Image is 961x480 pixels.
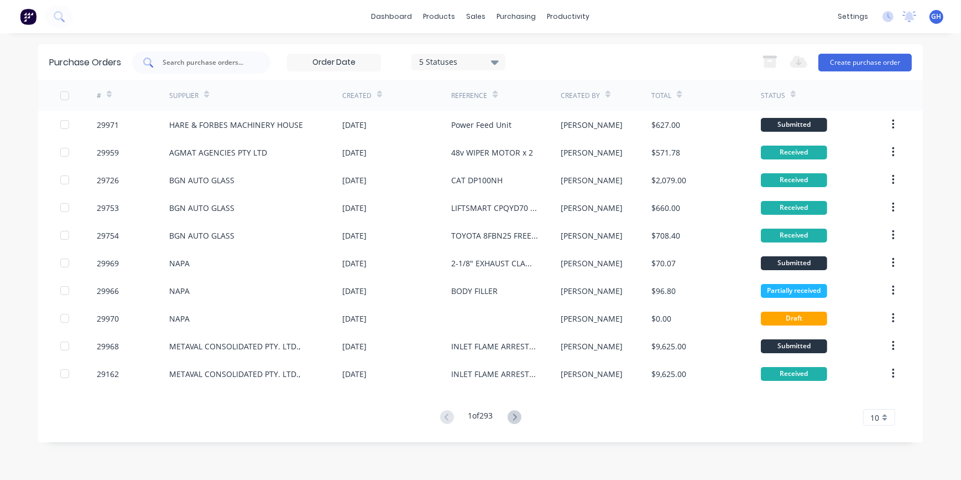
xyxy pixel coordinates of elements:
div: BGN AUTO GLASS [169,174,234,186]
div: [PERSON_NAME] [561,174,623,186]
div: $2,079.00 [651,174,686,186]
div: [PERSON_NAME] [561,257,623,269]
div: Received [761,173,827,187]
span: 10 [870,412,879,424]
button: Create purchase order [818,54,912,71]
div: TOYOTA 8FBN25 FREEZER CABIN [451,230,538,241]
div: $0.00 [651,313,671,324]
div: [DATE] [342,230,367,241]
div: 29754 [97,230,119,241]
div: [DATE] [342,368,367,380]
div: Received [761,367,827,381]
div: BODY FILLER [451,285,498,297]
div: 29971 [97,119,119,131]
div: $571.78 [651,147,680,158]
div: [DATE] [342,313,367,324]
div: [PERSON_NAME] [561,202,623,214]
div: AGMAT AGENCIES PTY LTD [169,147,267,158]
div: Created [342,91,372,101]
div: 29753 [97,202,119,214]
div: BGN AUTO GLASS [169,230,234,241]
div: Partially received [761,284,827,298]
div: 29966 [97,285,119,297]
div: 29959 [97,147,119,158]
div: [PERSON_NAME] [561,340,623,352]
img: Factory [20,8,36,25]
div: [DATE] [342,174,367,186]
div: CAT DP100NH [451,174,503,186]
div: 1 of 293 [468,410,493,426]
div: $96.80 [651,285,676,297]
div: [DATE] [342,147,367,158]
div: settings [832,8,874,25]
div: $708.40 [651,230,680,241]
div: Submitted [761,118,827,132]
div: [DATE] [342,340,367,352]
div: purchasing [492,8,542,25]
div: METAVAL CONSOLIDATED PTY. LTD., [169,368,300,380]
div: products [418,8,461,25]
div: BGN AUTO GLASS [169,202,234,214]
div: Received [761,201,827,215]
div: sales [461,8,492,25]
div: LIFTSMART CPQYD70 WINDSCREEN [451,202,538,214]
div: Reference [451,91,487,101]
div: $9,625.00 [651,340,686,352]
div: INLET FLAME ARRESTORS [451,368,538,380]
div: [DATE] [342,257,367,269]
div: # [97,91,101,101]
div: Power Feed Unit [451,119,511,131]
div: 29968 [97,340,119,352]
div: [PERSON_NAME] [561,230,623,241]
div: [DATE] [342,285,367,297]
div: Received [761,146,827,159]
div: Status [761,91,785,101]
div: Supplier [169,91,199,101]
div: 2-1/8" EXHAUST CLAMPS [451,257,538,269]
div: $627.00 [651,119,680,131]
div: [PERSON_NAME] [561,147,623,158]
div: Created By [561,91,600,101]
div: $660.00 [651,202,680,214]
div: METAVAL CONSOLIDATED PTY. LTD., [169,340,300,352]
div: Purchase Orders [49,56,121,69]
div: 29162 [97,368,119,380]
div: 48v WIPER MOTOR x 2 [451,147,533,158]
div: 5 Statuses [419,56,498,68]
div: 29970 [97,313,119,324]
div: 29726 [97,174,119,186]
div: 29969 [97,257,119,269]
div: [PERSON_NAME] [561,313,623,324]
div: $9,625.00 [651,368,686,380]
div: Total [651,91,671,101]
div: Submitted [761,256,827,270]
span: GH [932,12,942,22]
a: dashboard [366,8,418,25]
div: Received [761,229,827,242]
div: HARE & FORBES MACHINERY HOUSE [169,119,303,131]
div: Submitted [761,339,827,353]
input: Order Date [288,54,380,71]
div: NAPA [169,313,190,324]
div: [DATE] [342,202,367,214]
input: Search purchase orders... [161,57,253,68]
div: NAPA [169,285,190,297]
div: productivity [542,8,596,25]
div: NAPA [169,257,190,269]
div: [PERSON_NAME] [561,368,623,380]
div: $70.07 [651,257,676,269]
div: [PERSON_NAME] [561,119,623,131]
div: [DATE] [342,119,367,131]
div: [PERSON_NAME] [561,285,623,297]
div: Draft [761,312,827,326]
div: INLET FLAME ARRESTORS [451,340,538,352]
